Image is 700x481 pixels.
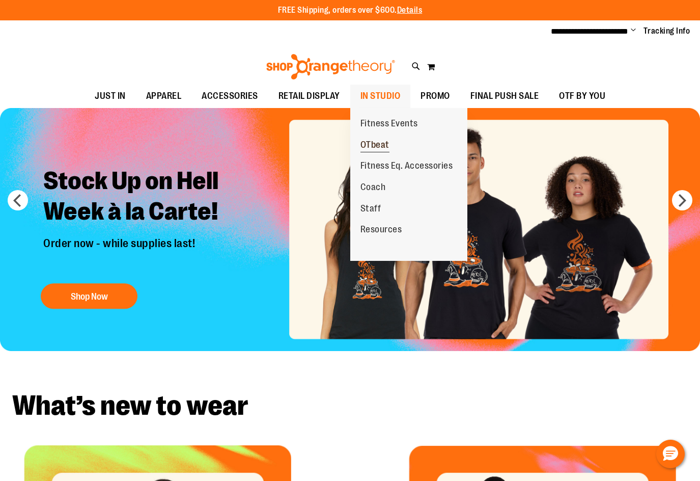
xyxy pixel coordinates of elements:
[350,135,400,156] a: OTbeat
[350,108,467,261] ul: IN STUDIO
[350,155,463,177] a: Fitness Eq. Accessories
[36,158,281,314] a: Stock Up on Hell Week à la Carte! Order now - while supplies last! Shop Now
[360,161,453,173] span: Fitness Eq. Accessories
[631,26,636,36] button: Account menu
[672,190,692,210] button: next
[643,25,690,37] a: Tracking Info
[421,85,450,108] span: PROMO
[136,85,192,108] a: APPAREL
[278,5,423,16] p: FREE Shipping, orders over $600.
[470,85,539,108] span: FINAL PUSH SALE
[656,440,685,468] button: Hello, have a question? Let’s chat.
[350,219,412,240] a: Resources
[85,85,136,108] a: JUST IN
[360,182,386,195] span: Coach
[146,85,182,108] span: APPAREL
[350,113,428,135] a: Fitness Events
[8,190,28,210] button: prev
[268,85,350,108] a: RETAIL DISPLAY
[360,85,401,108] span: IN STUDIO
[265,54,397,79] img: Shop Orangetheory
[460,85,549,108] a: FINAL PUSH SALE
[41,283,137,309] button: Shop Now
[202,85,258,108] span: ACCESSORIES
[360,140,389,152] span: OTbeat
[95,85,126,108] span: JUST IN
[12,392,688,420] h2: What’s new to wear
[350,85,411,108] a: IN STUDIO
[350,177,396,198] a: Coach
[36,237,281,273] p: Order now - while supplies last!
[36,158,281,237] h2: Stock Up on Hell Week à la Carte!
[410,85,460,108] a: PROMO
[191,85,268,108] a: ACCESSORIES
[549,85,615,108] a: OTF BY YOU
[559,85,605,108] span: OTF BY YOU
[360,118,418,131] span: Fitness Events
[350,198,391,220] a: Staff
[397,6,423,15] a: Details
[360,224,402,237] span: Resources
[278,85,340,108] span: RETAIL DISPLAY
[360,203,381,216] span: Staff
